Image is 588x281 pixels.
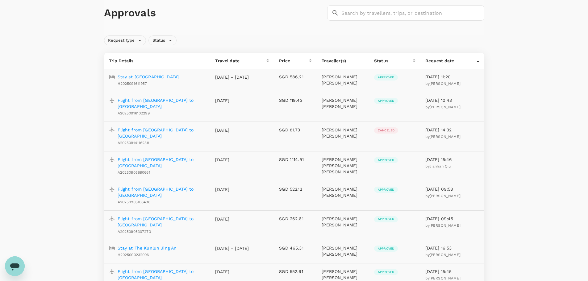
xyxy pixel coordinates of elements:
[430,81,461,86] span: [PERSON_NAME]
[215,127,249,133] p: [DATE]
[322,127,364,139] p: [PERSON_NAME] [PERSON_NAME]
[430,105,461,109] span: [PERSON_NAME]
[374,246,398,251] span: Approved
[425,253,461,257] span: by
[425,81,461,86] span: by
[425,127,479,133] p: [DATE] 14:32
[118,200,150,204] span: A20250905108498
[425,58,477,64] div: Request date
[118,111,150,115] span: A20250916102299
[425,156,479,163] p: [DATE] 15:46
[322,186,364,198] p: [PERSON_NAME], [PERSON_NAME]
[322,97,364,110] p: [PERSON_NAME] [PERSON_NAME]
[425,186,479,192] p: [DATE] 09:58
[279,127,312,133] p: SGD 81.73
[374,128,398,133] span: Canceled
[109,58,206,64] p: Trip Details
[118,268,206,281] a: Flight from [GEOGRAPHIC_DATA] to [GEOGRAPHIC_DATA]
[430,194,461,198] span: [PERSON_NAME]
[215,186,249,192] p: [DATE]
[118,216,206,228] a: Flight from [GEOGRAPHIC_DATA] to [GEOGRAPHIC_DATA]
[322,58,364,64] p: Traveller(s)
[430,223,461,228] span: [PERSON_NAME]
[322,156,364,175] p: [PERSON_NAME] [PERSON_NAME], [PERSON_NAME]
[429,164,451,168] span: Jianhan Qiu
[118,74,179,80] a: Stay at [GEOGRAPHIC_DATA]
[374,58,413,64] div: Status
[215,97,249,104] p: [DATE]
[322,216,364,228] p: [PERSON_NAME], [PERSON_NAME]
[148,35,177,45] div: Status
[341,5,484,21] input: Search by travellers, trips, or destination
[279,156,312,163] p: SGD 1,114.91
[279,186,312,192] p: SGD 522.12
[374,270,398,274] span: Approved
[118,81,147,86] span: H2025091611957
[430,253,461,257] span: [PERSON_NAME]
[118,245,177,251] a: Stay at The Kunlun Jing An
[425,74,479,80] p: [DATE] 11:20
[118,97,206,110] a: Flight from [GEOGRAPHIC_DATA] to [GEOGRAPHIC_DATA]
[279,97,312,103] p: SGD 119.43
[279,58,309,64] div: Price
[374,217,398,221] span: Approved
[430,134,461,139] span: [PERSON_NAME]
[430,276,461,280] span: [PERSON_NAME]
[118,170,150,175] span: A20250905690661
[322,74,364,86] p: [PERSON_NAME] [PERSON_NAME]
[215,74,249,80] p: [DATE] - [DATE]
[425,164,451,168] span: by
[118,156,206,169] a: Flight from [GEOGRAPHIC_DATA] to [GEOGRAPHIC_DATA]
[104,35,146,45] div: Request type
[104,38,139,43] span: Request type
[425,216,479,222] p: [DATE] 09:45
[118,229,151,234] span: A20250905307273
[425,105,461,109] span: by
[374,158,398,162] span: Approved
[425,268,479,275] p: [DATE] 15:45
[374,99,398,103] span: Approved
[425,97,479,103] p: [DATE] 10:43
[215,216,249,222] p: [DATE]
[118,141,149,145] span: A20250914116239
[279,245,312,251] p: SGD 465.31
[425,194,461,198] span: by
[322,268,364,281] p: [PERSON_NAME] [PERSON_NAME]
[279,268,312,275] p: SGD 552.61
[215,58,266,64] div: Travel date
[215,245,249,251] p: [DATE] - [DATE]
[118,253,149,257] span: H2025090232006
[425,134,461,139] span: by
[374,188,398,192] span: Approved
[118,127,206,139] a: Flight from [GEOGRAPHIC_DATA] to [GEOGRAPHIC_DATA]
[425,276,461,280] span: by
[425,223,461,228] span: by
[215,157,249,163] p: [DATE]
[104,6,325,19] h1: Approvals
[149,38,169,43] span: Status
[425,245,479,251] p: [DATE] 16:53
[5,256,25,276] iframe: Button to launch messaging window
[118,186,206,198] a: Flight from [GEOGRAPHIC_DATA] to [GEOGRAPHIC_DATA]
[279,216,312,222] p: SGD 262.61
[215,269,249,275] p: [DATE]
[374,75,398,80] span: Approved
[279,74,312,80] p: SGD 586.21
[322,245,364,257] p: [PERSON_NAME] [PERSON_NAME]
